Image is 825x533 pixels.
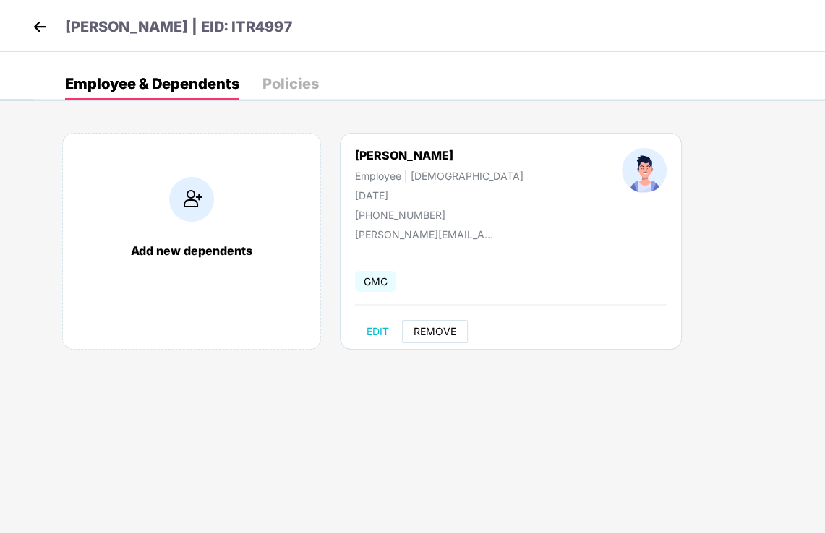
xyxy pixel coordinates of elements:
img: profileImage [622,148,667,193]
div: [DATE] [355,189,523,201]
span: REMOVE [414,326,456,337]
span: EDIT [367,326,389,337]
div: Add new dependents [77,243,306,258]
div: Employee & Dependents [65,77,239,91]
div: Policies [262,77,319,91]
img: addIcon [169,177,214,222]
div: [PHONE_NUMBER] [355,209,523,221]
div: [PERSON_NAME] [355,148,523,162]
img: back [29,16,51,38]
div: Employee | [DEMOGRAPHIC_DATA] [355,170,523,182]
p: [PERSON_NAME] | EID: ITR4997 [65,16,293,38]
button: EDIT [355,320,401,343]
button: REMOVE [402,320,468,343]
div: [PERSON_NAME][EMAIL_ADDRESS][DOMAIN_NAME] [355,228,500,240]
span: GMC [355,271,396,292]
